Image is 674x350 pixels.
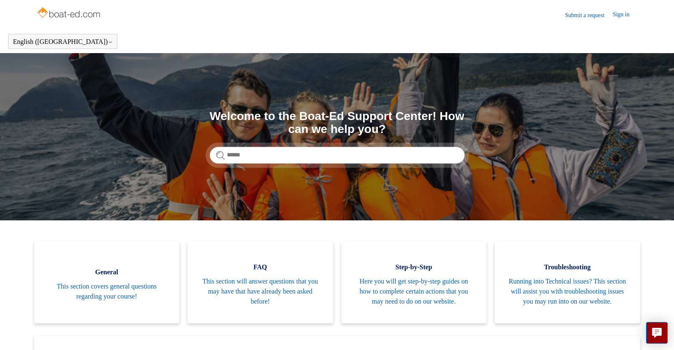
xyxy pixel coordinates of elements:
img: Boat-Ed Help Center home page [36,5,103,22]
span: Troubleshooting [507,262,628,272]
span: Step-by-Step [354,262,474,272]
span: Running into Technical issues? This section will assist you with troubleshooting issues you may r... [507,276,628,307]
span: This section covers general questions regarding your course! [47,281,167,301]
span: FAQ [200,262,320,272]
input: Search [210,147,465,164]
button: Live chat [646,322,668,344]
a: Sign in [613,10,638,20]
a: Step-by-Step Here you will get step-by-step guides on how to complete certain actions that you ma... [341,241,487,323]
a: Submit a request [565,11,613,20]
span: General [47,267,167,277]
h1: Welcome to the Boat-Ed Support Center! How can we help you? [210,110,465,136]
a: Troubleshooting Running into Technical issues? This section will assist you with troubleshooting ... [495,241,640,323]
a: General This section covers general questions regarding your course! [34,241,180,323]
button: English ([GEOGRAPHIC_DATA]) [13,38,113,46]
span: This section will answer questions that you may have that have already been asked before! [200,276,320,307]
span: Here you will get step-by-step guides on how to complete certain actions that you may need to do ... [354,276,474,307]
a: FAQ This section will answer questions that you may have that have already been asked before! [188,241,333,323]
